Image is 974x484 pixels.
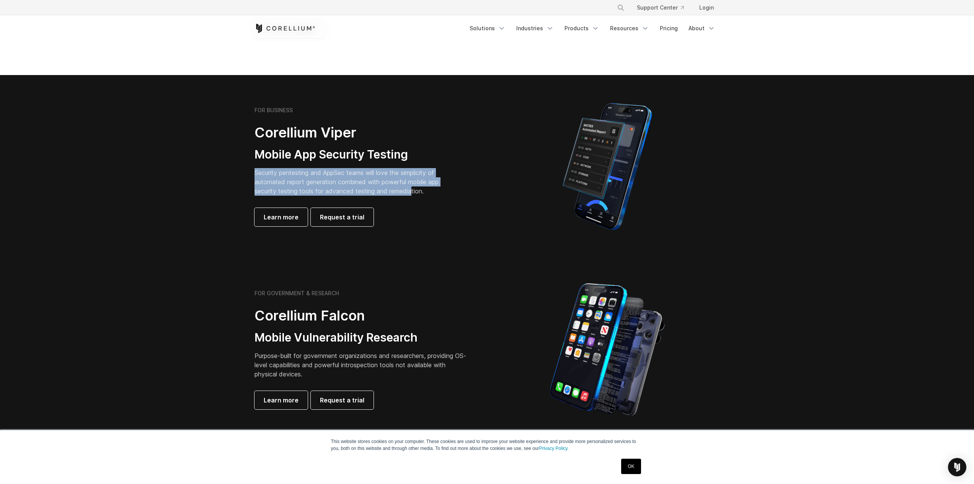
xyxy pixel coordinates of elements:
a: Login [693,1,720,15]
h3: Mobile App Security Testing [255,147,450,162]
img: iPhone model separated into the mechanics used to build the physical device. [550,283,665,417]
a: Products [560,21,604,35]
h3: Mobile Vulnerability Research [255,330,469,345]
a: Privacy Policy. [539,446,569,451]
h6: FOR GOVERNMENT & RESEARCH [255,290,339,297]
a: Support Center [631,1,690,15]
span: Request a trial [320,213,364,222]
a: Learn more [255,208,308,226]
a: Corellium Home [255,24,315,33]
a: Resources [605,21,654,35]
div: Navigation Menu [465,21,720,35]
a: Industries [512,21,558,35]
span: Learn more [264,396,299,405]
a: Request a trial [311,391,374,409]
div: Navigation Menu [608,1,720,15]
p: Purpose-built for government organizations and researchers, providing OS-level capabilities and p... [255,351,469,379]
span: Request a trial [320,396,364,405]
a: About [684,21,720,35]
a: Request a trial [311,208,374,226]
a: OK [621,459,641,474]
p: Security pentesting and AppSec teams will love the simplicity of automated report generation comb... [255,168,450,196]
button: Search [614,1,628,15]
a: Learn more [255,391,308,409]
div: Open Intercom Messenger [948,458,966,476]
a: Solutions [465,21,510,35]
img: Corellium MATRIX automated report on iPhone showing app vulnerability test results across securit... [550,100,665,234]
p: This website stores cookies on your computer. These cookies are used to improve your website expe... [331,438,643,452]
a: Pricing [655,21,682,35]
h2: Corellium Viper [255,124,450,141]
h2: Corellium Falcon [255,307,469,324]
span: Learn more [264,213,299,222]
h6: FOR BUSINESS [255,107,293,114]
